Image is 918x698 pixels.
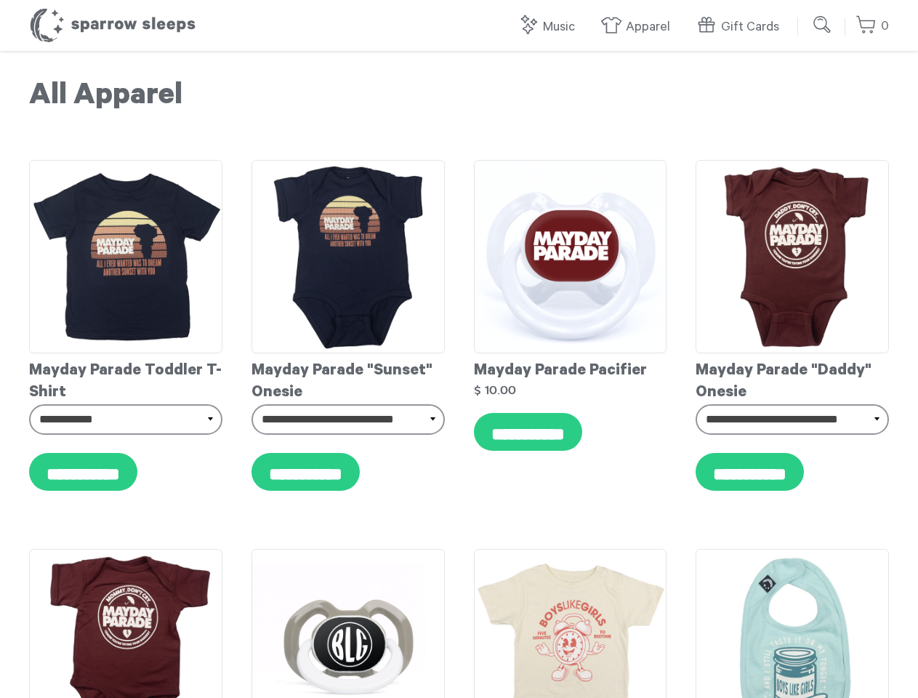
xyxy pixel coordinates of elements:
a: Gift Cards [696,12,786,43]
strong: $ 10.00 [474,384,516,396]
div: Mayday Parade Pacifier [474,353,667,382]
img: MaydayParadePacifierMockup_grande.png [474,160,667,353]
a: Apparel [600,12,677,43]
input: Submit [808,10,837,39]
h1: Sparrow Sleeps [29,7,196,44]
a: 0 [855,11,889,42]
img: Mayday_Parade_-_Daddy_Onesie_grande.png [696,160,889,353]
div: Mayday Parade Toddler T-Shirt [29,353,222,404]
div: Mayday Parade "Daddy" Onesie [696,353,889,404]
img: MaydayParade-SunsetOnesie_grande.png [251,160,445,353]
div: Mayday Parade "Sunset" Onesie [251,353,445,404]
img: MaydayParade-SunsetToddlerT-shirt_grande.png [29,160,222,353]
a: Music [518,12,582,43]
h1: All Apparel [29,80,889,116]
